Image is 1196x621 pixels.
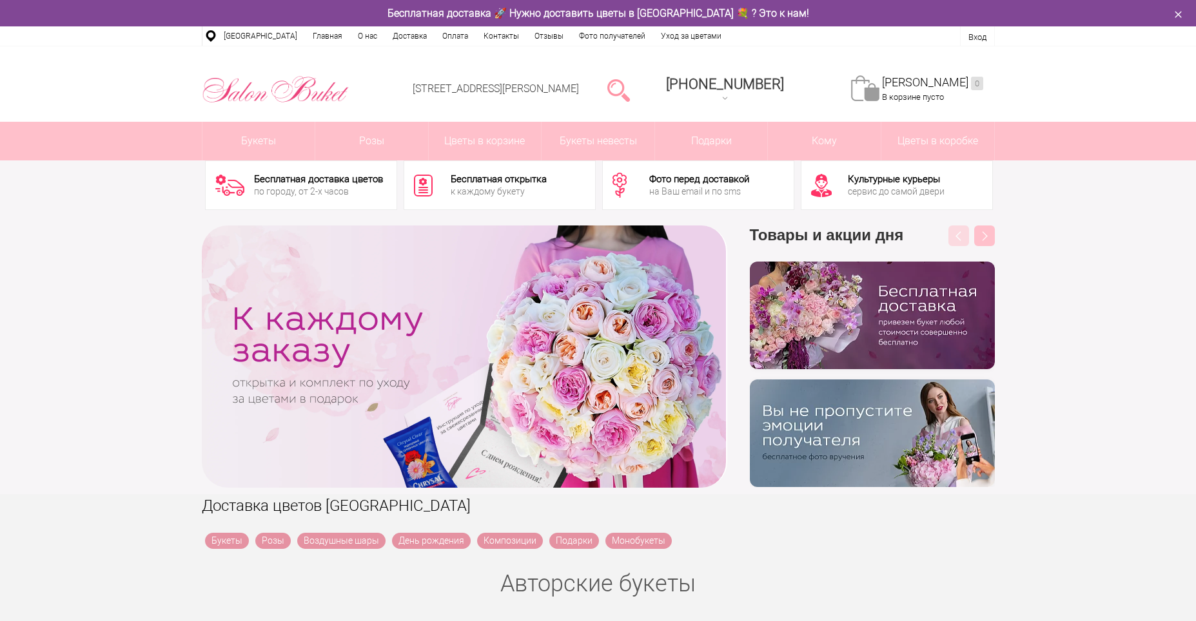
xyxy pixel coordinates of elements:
[542,122,654,160] a: Букеты невесты
[477,533,543,549] a: Композиции
[205,533,249,549] a: Букеты
[768,122,881,160] span: Кому
[202,122,315,160] a: Букеты
[435,26,476,46] a: Оплата
[413,82,579,95] a: [STREET_ADDRESS][PERSON_NAME]
[476,26,527,46] a: Контакты
[968,32,986,42] a: Вход
[255,533,291,549] a: Розы
[527,26,571,46] a: Отзывы
[305,26,350,46] a: Главная
[571,26,653,46] a: Фото получателей
[202,494,995,517] h1: Доставка цветов [GEOGRAPHIC_DATA]
[254,187,383,196] div: по городу, от 2-х часов
[881,122,994,160] a: Цветы в коробке
[297,533,386,549] a: Воздушные шары
[750,262,995,369] img: hpaj04joss48rwypv6hbykmvk1dj7zyr.png.webp
[549,533,599,549] a: Подарки
[658,72,792,108] a: [PHONE_NUMBER]
[750,225,995,262] h3: Товары и акции дня
[500,570,696,597] a: Авторские букеты
[350,26,385,46] a: О нас
[254,175,383,184] div: Бесплатная доставка цветов
[315,122,428,160] a: Розы
[392,533,471,549] a: День рождения
[451,175,547,184] div: Бесплатная открытка
[848,175,945,184] div: Культурные курьеры
[655,122,768,160] a: Подарки
[605,533,672,549] a: Монобукеты
[750,379,995,487] img: v9wy31nijnvkfycrkduev4dhgt9psb7e.png.webp
[202,73,349,106] img: Цветы Нижний Новгород
[974,225,995,246] button: Next
[882,75,983,90] a: [PERSON_NAME]
[649,187,749,196] div: на Ваш email и по sms
[653,26,729,46] a: Уход за цветами
[192,6,1005,20] div: Бесплатная доставка 🚀 Нужно доставить цветы в [GEOGRAPHIC_DATA] 💐 ? Это к нам!
[649,175,749,184] div: Фото перед доставкой
[882,92,944,102] span: В корзине пусто
[451,187,547,196] div: к каждому букету
[848,187,945,196] div: сервис до самой двери
[971,77,983,90] ins: 0
[385,26,435,46] a: Доставка
[429,122,542,160] a: Цветы в корзине
[666,76,784,92] span: [PHONE_NUMBER]
[216,26,305,46] a: [GEOGRAPHIC_DATA]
